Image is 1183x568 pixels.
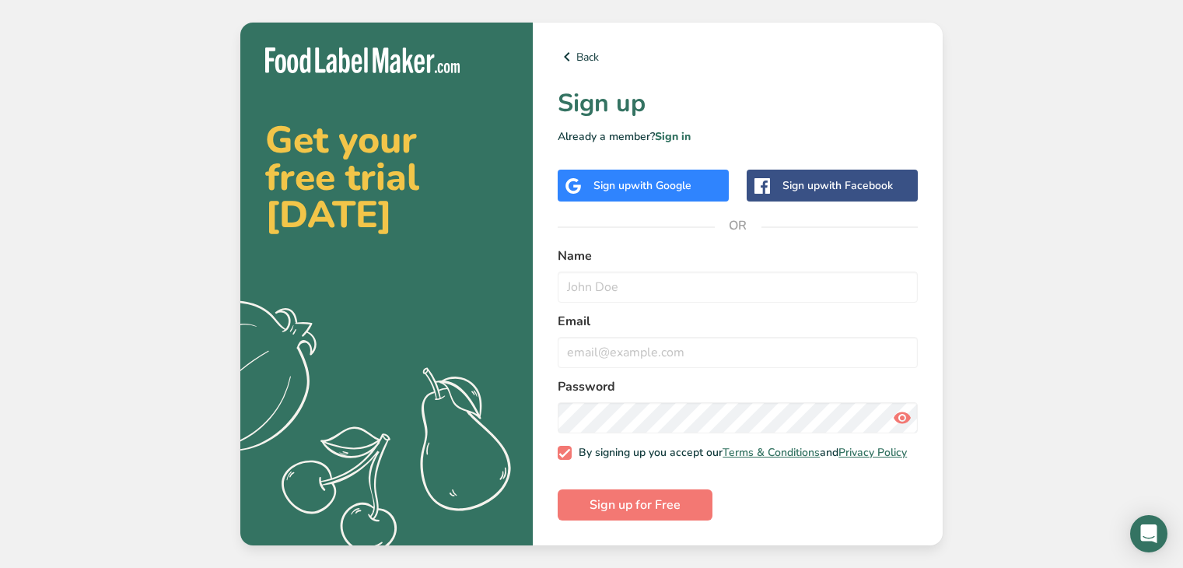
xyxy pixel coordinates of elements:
span: By signing up you accept our and [572,446,908,460]
h1: Sign up [558,85,918,122]
div: Sign up [782,177,893,194]
span: with Google [631,178,691,193]
input: email@example.com [558,337,918,368]
h2: Get your free trial [DATE] [265,121,508,233]
span: Sign up for Free [590,496,681,514]
a: Sign in [655,129,691,144]
label: Name [558,247,918,265]
span: with Facebook [820,178,893,193]
a: Terms & Conditions [723,445,820,460]
input: John Doe [558,272,918,303]
img: Food Label Maker [265,47,460,73]
div: Sign up [593,177,691,194]
div: Open Intercom Messenger [1130,515,1167,552]
label: Email [558,312,918,331]
button: Sign up for Free [558,489,712,521]
a: Privacy Policy [838,445,907,460]
a: Back [558,47,918,66]
span: OR [715,202,761,249]
label: Password [558,377,918,396]
p: Already a member? [558,128,918,145]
